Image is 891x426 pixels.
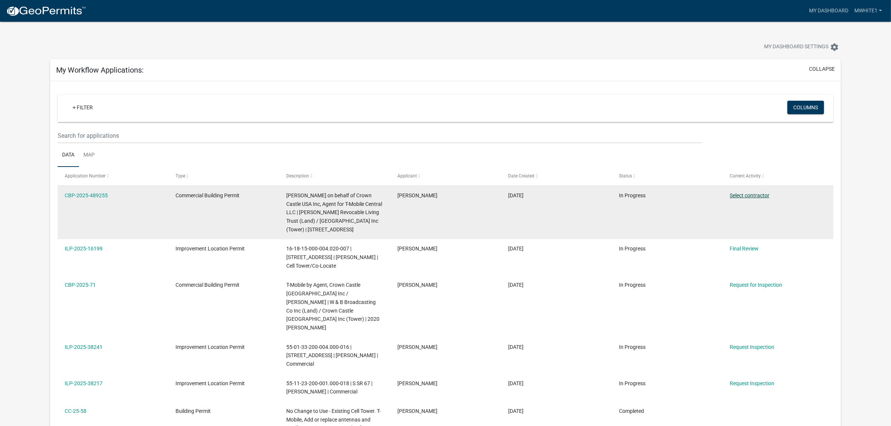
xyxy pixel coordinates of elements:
a: ILP-2025-16199 [65,246,103,252]
span: In Progress [619,246,646,252]
span: Date Created [508,173,534,179]
span: In Progress [619,192,646,198]
span: 01/23/2025 [508,408,524,414]
span: Melissa White on behalf of Crown Castle USA Inc, Agent for T-Mobile Central LLC | Libby L Ryan Re... [287,192,382,232]
span: 02/07/2025 [508,380,524,386]
span: Building Permit [176,408,211,414]
datatable-header-cell: Application Number [58,167,168,185]
datatable-header-cell: Description [279,167,390,185]
a: Data [58,143,79,167]
a: + Filter [67,101,99,114]
a: Final Review [730,246,759,252]
button: collapse [809,65,835,73]
datatable-header-cell: Type [168,167,279,185]
span: T-Mobile by Agent, Crown Castle USA Inc / Melissa White | W & B Broadcasting Co Inc (Land) / Crow... [287,282,380,331]
span: Melissa White [397,246,437,252]
a: Request Inspection [730,380,774,386]
span: Melissa White [397,192,437,198]
a: ILP-2025-38217 [65,380,103,386]
span: 05/16/2025 [508,282,524,288]
a: CBP-2025-71 [65,282,96,288]
span: Type [176,173,185,179]
span: Description [287,173,309,179]
span: 16-18-15-000-004.020-007 | 13672 S ST RD 3 | Melissa White | Cell Tower/Co-Locate [287,246,378,269]
span: In Progress [619,344,646,350]
span: Melissa White [397,282,437,288]
span: Improvement Location Permit [176,246,245,252]
input: Search for applications [58,128,702,143]
span: In Progress [619,282,646,288]
a: MWhite1 [851,4,885,18]
span: Improvement Location Permit [176,380,245,386]
span: Applicant [397,173,417,179]
span: Melissa White [397,344,437,350]
span: My Dashboard Settings [764,43,829,52]
a: ILP-2025-38241 [65,344,103,350]
button: My Dashboard Settingssettings [758,40,845,54]
h5: My Workflow Applications: [56,66,144,74]
span: 55-11-23-200-001.000-018 | S SR 67 | Melissa White | Commercial [287,380,373,395]
datatable-header-cell: Applicant [390,167,501,185]
a: CBP-2025-489255 [65,192,108,198]
span: Melissa White [397,380,437,386]
span: 07/24/2025 [508,246,524,252]
a: CC-25-58 [65,408,86,414]
span: Current Activity [730,173,761,179]
span: 02/25/2025 [508,344,524,350]
a: Map [79,143,99,167]
span: Application Number [65,173,106,179]
span: 55-01-33-200-004.000-016 | 339 E GREENCASTLE RD | Melissa White | Commercial [287,344,378,367]
a: Request for Inspection [730,282,782,288]
span: Improvement Location Permit [176,344,245,350]
span: Status [619,173,632,179]
span: Commercial Building Permit [176,282,239,288]
i: settings [830,43,839,52]
span: In Progress [619,380,646,386]
datatable-header-cell: Date Created [501,167,612,185]
span: 10/07/2025 [508,192,524,198]
a: Select contractor [730,192,769,198]
span: Completed [619,408,644,414]
a: Request Inspection [730,344,774,350]
span: Commercial Building Permit [176,192,239,198]
button: Columns [787,101,824,114]
datatable-header-cell: Current Activity [723,167,833,185]
datatable-header-cell: Status [612,167,723,185]
span: Melissa White [397,408,437,414]
a: My Dashboard [806,4,851,18]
